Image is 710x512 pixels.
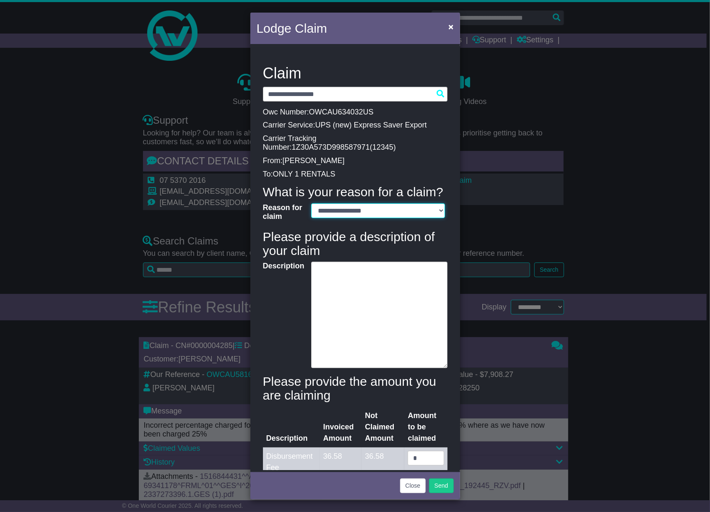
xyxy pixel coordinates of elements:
[292,143,370,151] span: 1Z30A573D998587971
[263,447,320,477] td: Disbursement Fee
[315,121,427,129] span: UPS (new) Express Saver Export
[362,447,404,477] td: 36.58
[259,203,307,221] label: Reason for claim
[273,170,335,178] span: ONLY 1 RENTALS
[257,19,327,38] h4: Lodge Claim
[404,407,447,447] th: Amount to be claimed
[263,185,447,199] h4: What is your reason for a claim?
[448,22,453,31] span: ×
[263,156,447,166] p: From:
[444,18,458,35] button: Close
[320,447,362,477] td: 36.58
[263,134,447,152] p: Carrier Tracking Number: ( )
[400,478,426,493] button: Close
[429,478,454,493] button: Send
[283,156,345,165] span: [PERSON_NAME]
[263,65,447,82] h3: Claim
[263,121,447,130] p: Carrier Service:
[263,230,447,257] h4: Please provide a description of your claim
[320,407,362,447] th: Invoiced Amount
[259,262,307,366] label: Description
[263,170,447,179] p: To:
[362,407,404,447] th: Not Claimed Amount
[372,143,393,151] span: 12345
[263,108,447,117] p: Owc Number:
[263,407,320,447] th: Description
[263,374,447,402] h4: Please provide the amount you are claiming
[309,108,374,116] span: OWCAU634032US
